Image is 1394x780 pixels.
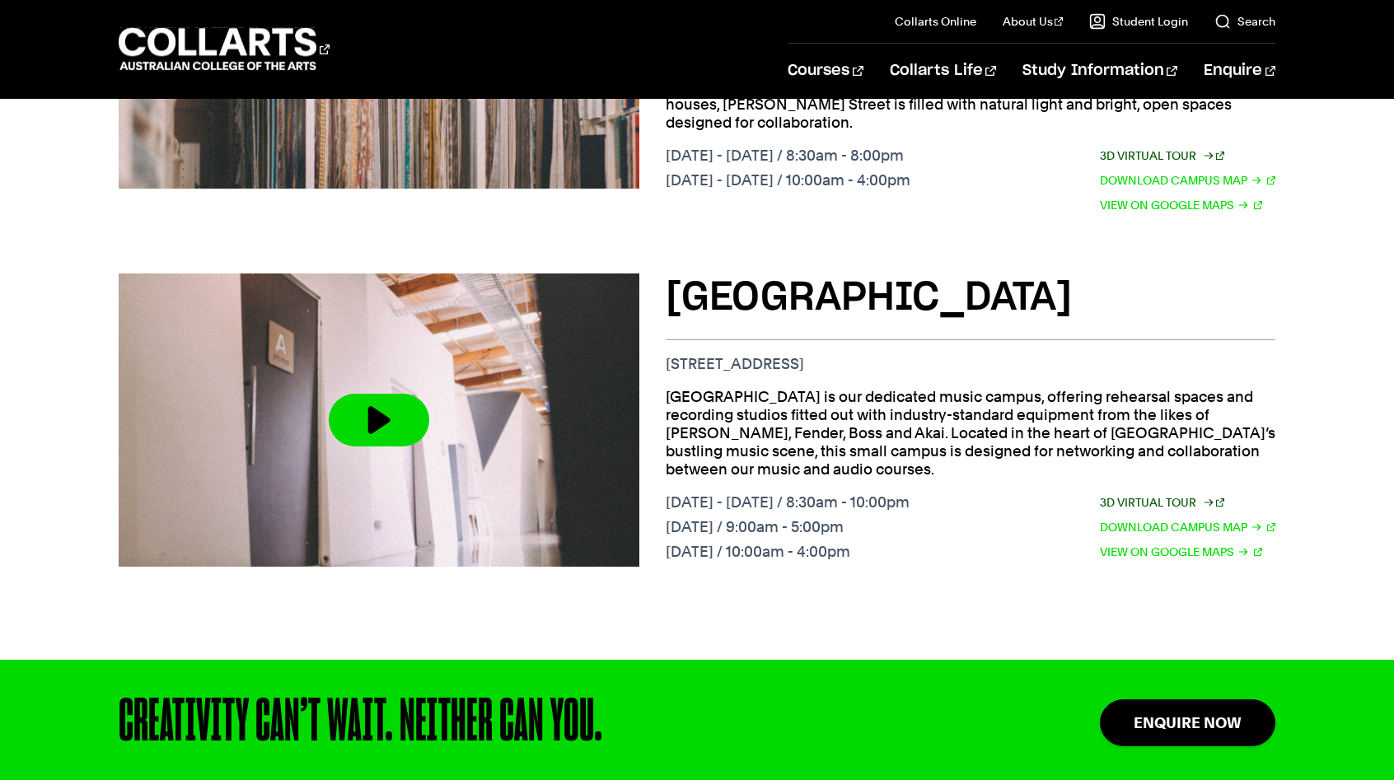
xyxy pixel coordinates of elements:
a: Study Information [1022,44,1177,98]
h3: [GEOGRAPHIC_DATA] [666,273,1275,323]
p: [DATE] / 10:00am - 4:00pm [666,543,910,561]
a: 3D Virtual Tour [1100,147,1225,165]
p: [DATE] - [DATE] / 8:30am - 8:00pm [666,147,910,165]
a: Download Campus Map [1100,171,1276,189]
img: Video thumbnail [119,273,639,566]
a: Search [1214,13,1275,30]
a: 3D Virtual Tour [1100,493,1225,511]
a: Collarts Life [890,44,996,98]
p: [DATE] - [DATE] / 10:00am - 4:00pm [666,171,910,189]
a: View on Google Maps [1100,196,1263,214]
div: Go to homepage [119,26,330,72]
a: Download Campus Map [1100,518,1276,536]
p: [STREET_ADDRESS] [666,355,1275,373]
a: About Us [1003,13,1064,30]
a: Collarts Online [895,13,976,30]
a: Enquire [1204,44,1275,98]
p: [DATE] / 9:00am - 5:00pm [666,518,910,536]
a: View on Google Maps [1100,543,1263,561]
p: [DATE] - [DATE] / 8:30am - 10:00pm [666,493,910,511]
a: Courses [788,44,863,98]
a: Enquire Now [1100,699,1275,746]
a: Student Login [1089,13,1188,30]
p: [GEOGRAPHIC_DATA] is our dedicated music campus, offering rehearsal spaces and recording studios ... [666,388,1275,479]
div: CREATIVITY CAN’T WAIT. NEITHER CAN YOU. [119,693,994,752]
